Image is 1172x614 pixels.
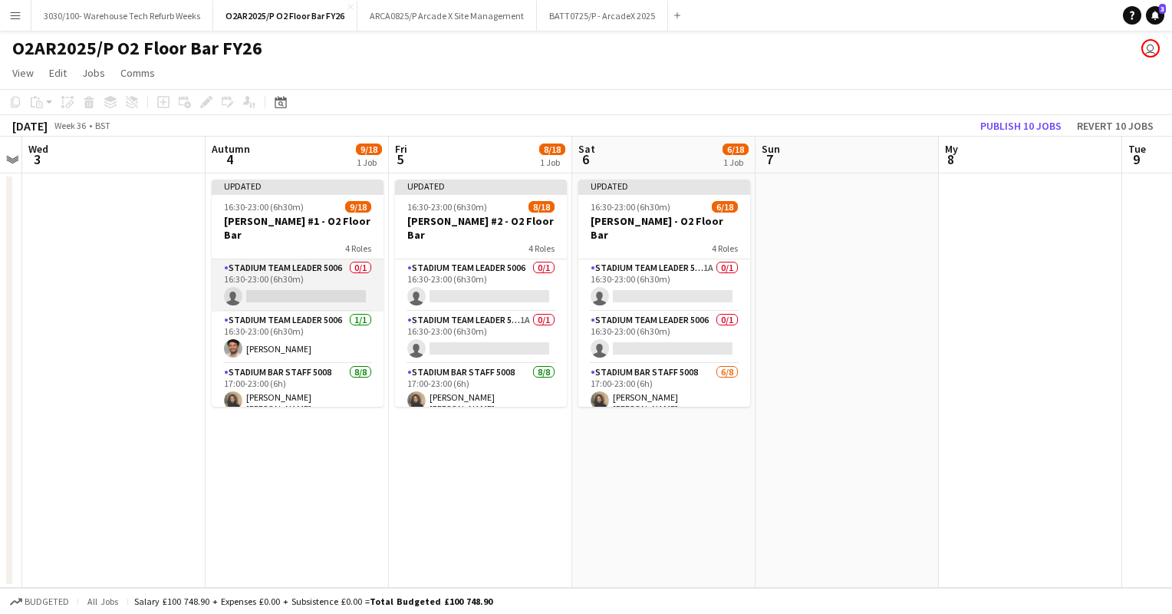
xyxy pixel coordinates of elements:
[1159,4,1166,14] span: 3
[407,201,487,213] span: 16:30-23:00 (6h30m)
[89,120,92,131] font: •
[134,596,370,607] font: Salary £100 748.90 + Expenses £0.00 + Subsistence £0.00 =
[539,144,565,155] span: 8/18
[370,596,492,607] span: Total Budgeted £100 748.90
[84,596,121,607] span: All jobs
[393,150,407,168] span: 5
[26,150,48,168] span: 3
[212,142,250,156] span: Autumn
[226,10,344,21] font: O2AR2025/P O2 Floor Bar FY26
[357,157,381,168] div: 1 Job
[407,180,445,192] font: Updated
[114,63,161,83] a: Comms
[43,63,73,83] a: Edit
[578,259,750,312] app-card-role: Stadium Team Leader 50061A0/116:30-23:00 (6h30m)
[345,201,371,213] span: 9/18
[537,1,668,31] button: BATT0725/P - ArcadeX 2025
[1128,142,1146,156] span: Tue
[345,243,371,254] span: 4 Roles
[212,214,384,242] h3: [PERSON_NAME] #1 - O2 Floor Bar
[712,201,738,213] span: 6/18
[8,593,71,610] button: Budgeted
[213,1,357,31] button: O2AR2025/P O2 Floor Bar FY26
[212,259,384,312] app-card-role: Stadium Team Leader 50060/116:30-23:00 (6h30m)
[120,66,155,80] span: Comms
[591,201,670,213] span: 16:30-23:00 (6h30m)
[12,118,48,134] div: [DATE]
[759,150,780,168] span: 7
[578,312,750,364] app-card-role: Stadium Team Leader 50060/116:30-23:00 (6h30m)
[395,259,567,312] app-card-role: Stadium Team Leader 50060/116:30-23:00 (6h30m)
[357,1,537,31] button: ARCA0825/P Arcade X Site Management
[578,364,750,576] app-card-role: Stadium Bar Staff 50086/817:00-23:00 (6h)[PERSON_NAME] [PERSON_NAME]
[395,214,567,242] h3: [PERSON_NAME] #2 - O2 Floor Bar
[6,63,40,83] a: View
[762,142,780,156] span: Sun
[712,243,738,254] span: 4 Roles
[212,364,384,576] app-card-role: Stadium Bar Staff 50088/817:00-23:00 (6h)[PERSON_NAME] [PERSON_NAME]
[723,157,748,168] div: 1 Job
[549,10,655,21] font: BATT0725/P - ArcadeX 2025
[528,243,555,254] span: 4 Roles
[1071,116,1160,136] button: Revert 10 jobs
[723,144,749,155] span: 6/18
[395,142,407,156] span: Fri
[576,150,595,168] span: 6
[1146,6,1164,25] a: 3
[76,63,111,83] a: Jobs
[528,201,555,213] span: 8/18
[95,120,110,131] div: BST
[370,10,524,21] font: ARCA0825/P Arcade X Site Management
[974,116,1068,136] button: Publish 10 jobs
[395,312,567,364] app-card-role: Stadium Team Leader 50061A0/116:30-23:00 (6h30m)
[945,142,958,156] span: My
[591,180,628,192] font: Updated
[356,144,382,155] span: 9/18
[28,142,48,156] span: Wed
[943,150,958,168] span: 8
[1126,150,1146,168] span: 9
[212,180,384,407] app-job-card: Updated16:30-23:00 (6h30m)9/18[PERSON_NAME] #1 - O2 Floor Bar4 RolesStadium Team Leader 50060/116...
[51,120,89,131] span: Week 36
[12,37,262,60] h1: O2AR2025/P O2 Floor Bar FY26
[578,214,750,242] h3: [PERSON_NAME] - O2 Floor Bar
[25,596,69,607] span: Budgeted
[12,66,34,80] span: View
[82,66,105,80] span: Jobs
[44,10,200,21] font: 3030/100- Warehouse Tech Refurb Weeks
[209,150,250,168] span: 4
[395,180,567,407] app-job-card: Updated16:30-23:00 (6h30m)8/18[PERSON_NAME] #2 - O2 Floor Bar4 RolesStadium Team Leader 50060/116...
[395,364,567,576] app-card-role: Stadium Bar Staff 50088/817:00-23:00 (6h)[PERSON_NAME] [PERSON_NAME]
[578,142,595,156] span: Sat
[224,180,262,192] font: Updated
[212,312,384,364] app-card-role: Stadium Team Leader 50061/116:30-23:00 (6h30m)[PERSON_NAME]
[1141,39,1160,58] app-user-avatar: Callum Rhodes
[578,180,750,407] app-job-card: Updated16:30-23:00 (6h30m)6/18[PERSON_NAME] - O2 Floor Bar4 RolesStadium Team Leader 50061A0/116:...
[224,201,304,213] span: 16:30-23:00 (6h30m)
[31,1,213,31] button: 3030/100- Warehouse Tech Refurb Weeks
[540,157,565,168] div: 1 Job
[49,66,67,80] span: Edit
